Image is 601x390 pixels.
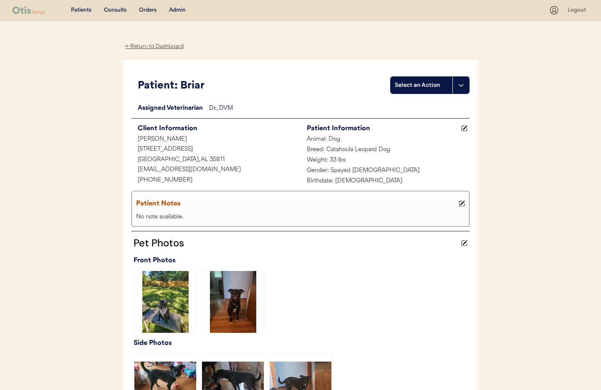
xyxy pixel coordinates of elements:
[568,6,588,15] div: Logout
[138,123,300,134] div: Client Information
[300,145,470,155] div: Breed: Catahoula Leopard Dog
[300,134,470,145] div: Animal: Dog
[131,144,300,155] div: [STREET_ADDRESS]
[71,6,91,15] div: Patients
[131,175,300,186] div: [PHONE_NUMBER]
[131,165,300,175] div: [EMAIL_ADDRESS][DOMAIN_NAME]
[202,271,264,333] img: mms-MM1aedf5b9bf92fe3a8f90a0b575e7e676-2a87c5f9-8c20-4244-be77-1a6479305b08.jpeg
[123,42,186,51] div: ← Return to Dashboard
[169,6,186,15] div: Admin
[131,134,300,145] div: [PERSON_NAME]
[131,155,300,165] div: [GEOGRAPHIC_DATA], AL 35811
[138,78,390,94] div: Patient: Briar
[136,198,457,210] div: Patient Notes
[209,104,470,114] div: Dr. , DVM
[134,271,196,333] img: 20230801_084655.jpg
[395,81,448,89] div: Select an Action
[139,6,157,15] div: Orders
[300,155,470,166] div: Weight: 33 lbs
[300,166,470,176] div: Gender: Spayed [DEMOGRAPHIC_DATA]
[134,337,470,349] div: Side Photos
[104,6,126,15] div: Consults
[300,176,470,187] div: Birthdate: [DEMOGRAPHIC_DATA]
[134,212,467,223] div: No note available.
[131,104,209,114] div: Assigned Veterinarian
[307,123,459,134] div: Patient Information
[134,255,470,266] div: Front Photos
[131,236,459,251] div: Pet Photos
